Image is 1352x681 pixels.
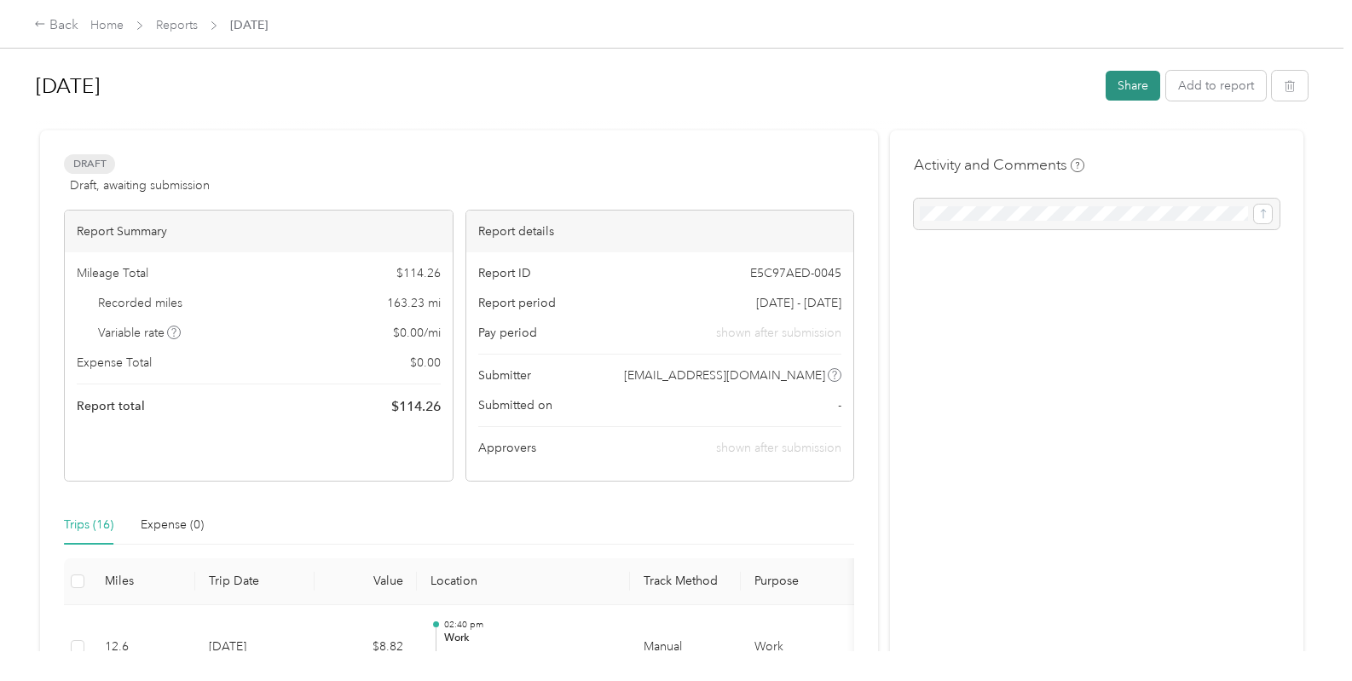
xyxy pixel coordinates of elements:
[230,16,268,34] span: [DATE]
[77,397,145,415] span: Report total
[417,558,630,605] th: Location
[141,516,204,534] div: Expense (0)
[756,294,841,312] span: [DATE] - [DATE]
[1106,71,1160,101] button: Share
[387,294,441,312] span: 163.23 mi
[750,264,841,282] span: E5C97AED-0045
[90,18,124,32] a: Home
[741,558,869,605] th: Purpose
[914,154,1084,176] h4: Activity and Comments
[77,264,148,282] span: Mileage Total
[34,15,78,36] div: Back
[478,324,537,342] span: Pay period
[396,264,441,282] span: $ 114.26
[98,324,182,342] span: Variable rate
[478,294,556,312] span: Report period
[630,558,741,605] th: Track Method
[156,18,198,32] a: Reports
[410,354,441,372] span: $ 0.00
[391,396,441,417] span: $ 114.26
[478,439,536,457] span: Approvers
[64,516,113,534] div: Trips (16)
[1166,71,1266,101] button: Add to report
[478,366,531,384] span: Submitter
[716,441,841,455] span: shown after submission
[478,264,531,282] span: Report ID
[65,211,453,252] div: Report Summary
[77,354,152,372] span: Expense Total
[466,211,854,252] div: Report details
[91,558,195,605] th: Miles
[444,649,616,661] p: 02:40 pm
[195,558,315,605] th: Trip Date
[70,176,210,194] span: Draft, awaiting submission
[444,631,616,646] p: Work
[478,396,552,414] span: Submitted on
[444,619,616,631] p: 02:40 pm
[716,324,841,342] span: shown after submission
[64,154,115,174] span: Draft
[36,66,1094,107] h1: Sep 2025
[1257,586,1352,681] iframe: Everlance-gr Chat Button Frame
[393,324,441,342] span: $ 0.00 / mi
[838,396,841,414] span: -
[315,558,417,605] th: Value
[624,366,825,384] span: [EMAIL_ADDRESS][DOMAIN_NAME]
[98,294,182,312] span: Recorded miles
